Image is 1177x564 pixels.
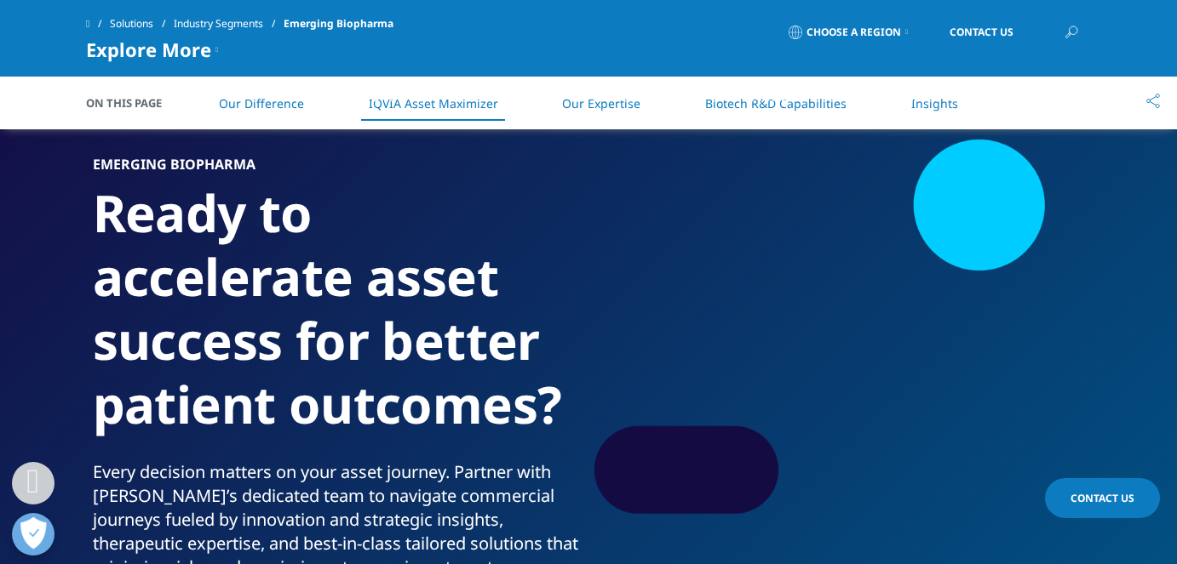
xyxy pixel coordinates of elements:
[924,13,1039,52] a: Contact Us
[616,85,675,105] a: Insights
[1071,491,1134,505] span: Contact Us
[12,513,55,555] button: Open Preferences
[229,60,1091,140] nav: Primary
[629,157,1085,498] img: 920_group-of-people-looking-at-data-during-business-meeting.jpg
[329,85,397,105] a: Solutions
[950,27,1013,37] span: Contact Us
[93,157,583,181] h6: Emerging Biopharma
[807,26,901,39] span: Choose a Region
[872,85,928,105] a: Careers
[93,181,583,460] h1: Ready to accelerate asset success for better patient outcomes?
[474,85,539,105] a: Products
[751,85,795,105] a: About
[1045,478,1160,518] a: Contact Us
